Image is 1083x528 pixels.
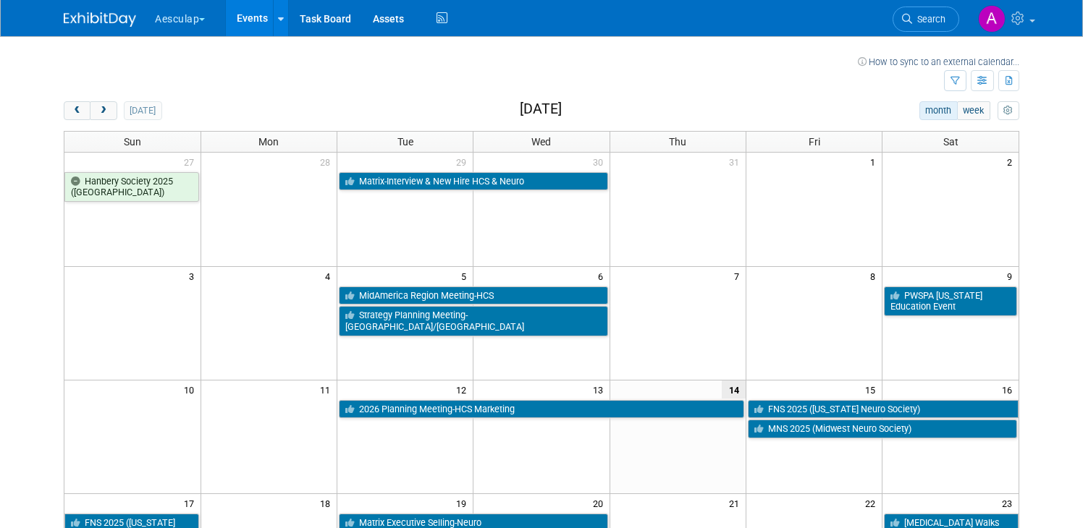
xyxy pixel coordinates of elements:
[1006,267,1019,285] span: 9
[455,494,473,512] span: 19
[957,101,990,120] button: week
[978,5,1006,33] img: Aaron Evans
[258,136,279,148] span: Mon
[733,267,746,285] span: 7
[520,101,562,117] h2: [DATE]
[591,380,610,399] span: 13
[864,380,882,399] span: 15
[748,420,1017,438] a: MNS 2025 (Midwest Neuro Society)
[722,380,746,399] span: 14
[124,136,141,148] span: Sun
[1006,153,1019,171] span: 2
[64,12,136,27] img: ExhibitDay
[339,306,608,336] a: Strategy Planning Meeting-[GEOGRAPHIC_DATA]/[GEOGRAPHIC_DATA]
[64,172,199,202] a: Hanbery Society 2025 ([GEOGRAPHIC_DATA])
[319,153,337,171] span: 28
[397,136,413,148] span: Tue
[591,153,610,171] span: 30
[919,101,958,120] button: month
[124,101,162,120] button: [DATE]
[912,14,945,25] span: Search
[1000,380,1019,399] span: 16
[1000,494,1019,512] span: 23
[864,494,882,512] span: 22
[182,494,201,512] span: 17
[1003,106,1013,116] i: Personalize Calendar
[728,494,746,512] span: 21
[998,101,1019,120] button: myCustomButton
[455,153,473,171] span: 29
[884,286,1017,316] a: PWSPA [US_STATE] Education Event
[182,153,201,171] span: 27
[943,136,958,148] span: Sat
[858,56,1019,67] a: How to sync to an external calendar...
[319,380,337,399] span: 11
[182,380,201,399] span: 10
[893,7,959,32] a: Search
[455,380,473,399] span: 12
[460,267,473,285] span: 5
[748,400,1019,419] a: FNS 2025 ([US_STATE] Neuro Society)
[64,101,90,120] button: prev
[809,136,820,148] span: Fri
[728,153,746,171] span: 31
[597,267,610,285] span: 6
[669,136,686,148] span: Thu
[339,286,608,305] a: MidAmerica Region Meeting-HCS
[339,400,744,419] a: 2026 Planning Meeting-HCS Marketing
[531,136,551,148] span: Wed
[339,172,608,191] a: Matrix-Interview & New Hire HCS & Neuro
[319,494,337,512] span: 18
[187,267,201,285] span: 3
[591,494,610,512] span: 20
[324,267,337,285] span: 4
[869,153,882,171] span: 1
[869,267,882,285] span: 8
[90,101,117,120] button: next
